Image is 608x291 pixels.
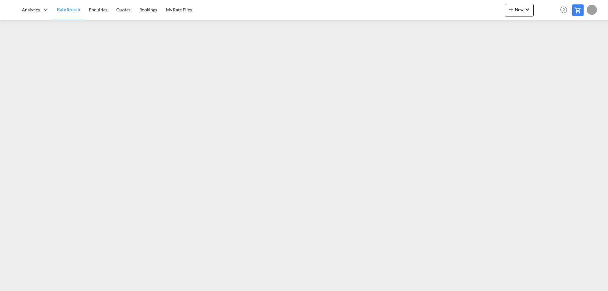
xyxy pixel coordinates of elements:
div: Help [558,4,572,16]
span: My Rate Files [166,7,192,12]
span: New [507,7,531,12]
md-icon: icon-chevron-down [523,6,531,13]
span: Quotes [116,7,130,12]
md-icon: icon-plus 400-fg [507,6,515,13]
span: Rate Search [57,7,80,12]
button: icon-plus 400-fgNewicon-chevron-down [505,4,534,16]
span: Bookings [139,7,157,12]
span: Enquiries [89,7,107,12]
span: Help [558,4,569,15]
span: Analytics [22,7,40,13]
